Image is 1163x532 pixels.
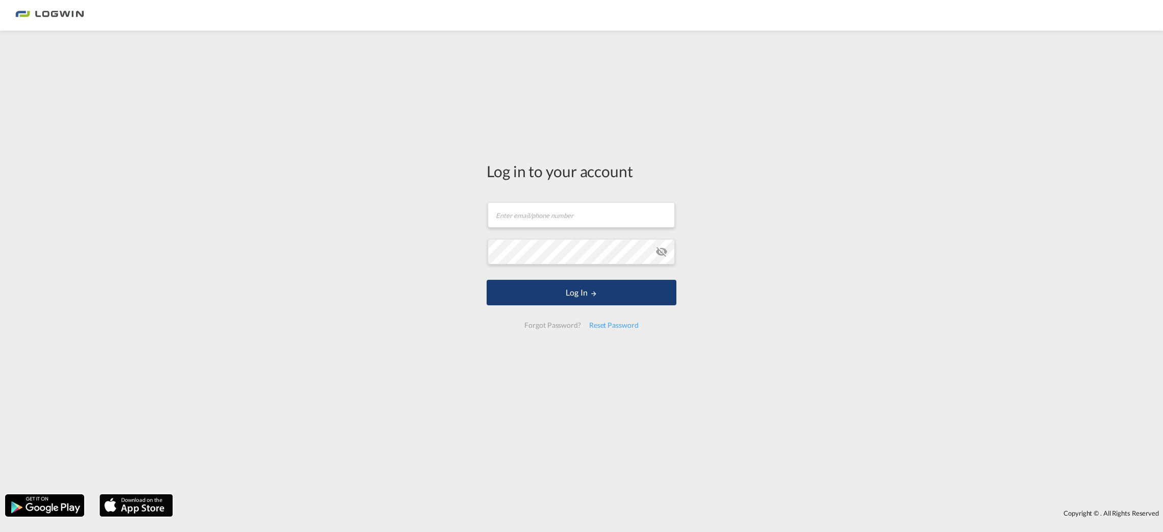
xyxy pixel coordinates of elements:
img: bc73a0e0d8c111efacd525e4c8ad7d32.png [15,4,84,27]
div: Forgot Password? [520,316,585,334]
div: Reset Password [585,316,643,334]
img: apple.png [98,493,174,518]
div: Copyright © . All Rights Reserved [178,504,1163,522]
button: LOGIN [487,280,676,305]
img: google.png [4,493,85,518]
md-icon: icon-eye-off [655,246,668,258]
input: Enter email/phone number [488,202,675,228]
div: Log in to your account [487,160,676,182]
